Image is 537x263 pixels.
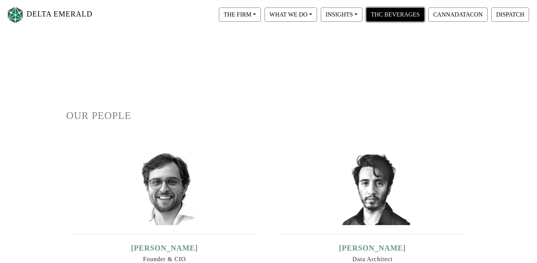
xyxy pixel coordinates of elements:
button: WHAT WE DO [265,8,317,22]
a: [PERSON_NAME] [339,244,406,252]
a: CANNADATACON [426,11,489,17]
h1: OUR PEOPLE [66,110,471,122]
h6: Data Architect [282,255,464,263]
a: [PERSON_NAME] [131,244,198,252]
img: Logo [6,5,25,25]
a: DISPATCH [489,11,531,17]
button: CANNADATACON [428,8,488,22]
a: THC BEVERAGES [364,11,426,17]
img: david [335,150,410,225]
img: ian [127,150,202,225]
button: THE FIRM [219,8,261,22]
a: DELTA EMERALD [6,3,93,27]
button: THC BEVERAGES [366,8,425,22]
button: INSIGHTS [321,8,362,22]
h6: Founder & CIO [74,255,256,263]
button: DISPATCH [491,8,529,22]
